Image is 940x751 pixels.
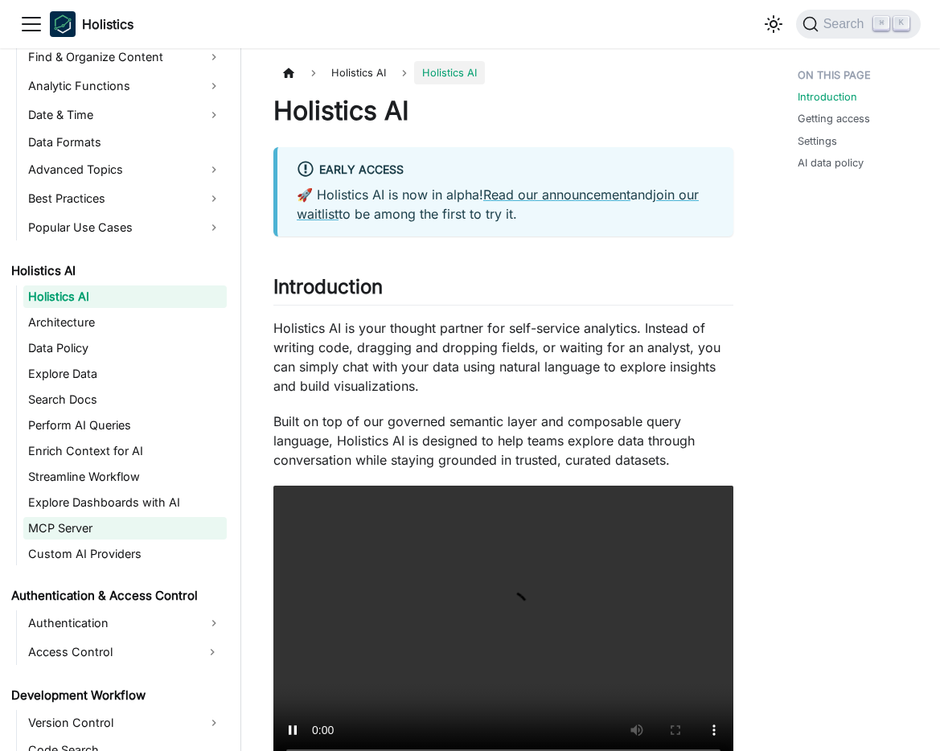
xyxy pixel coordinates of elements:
button: Switch between dark and light mode (currently light mode) [761,11,786,37]
a: Holistics AI [6,260,227,282]
a: Perform AI Queries [23,414,227,437]
button: Toggle navigation bar [19,12,43,36]
a: Date & Time [23,102,227,128]
kbd: K [893,16,909,31]
a: Getting access [798,111,870,126]
a: Architecture [23,311,227,334]
kbd: ⌘ [873,16,889,31]
p: Built on top of our governed semantic layer and composable query language, Holistics AI is design... [273,412,733,470]
a: Read our announcement [483,187,630,203]
nav: Breadcrumbs [273,61,733,84]
button: Search (Command+K) [796,10,921,39]
a: Authentication [23,610,227,636]
a: Data Policy [23,337,227,359]
a: Search Docs [23,388,227,411]
a: Data Formats [23,131,227,154]
button: Expand sidebar category 'Access Control' [198,639,227,665]
a: Find & Organize Content [23,44,227,70]
a: Authentication & Access Control [6,585,227,607]
div: Early Access [297,160,714,181]
a: HolisticsHolistics [50,11,133,37]
a: Access Control [23,639,198,665]
a: Introduction [798,89,857,105]
a: Version Control [23,710,227,736]
a: Explore Dashboards with AI [23,491,227,514]
p: Holistics AI is your thought partner for self-service analytics. Instead of writing code, draggin... [273,318,733,396]
p: 🚀 Holistics AI is now in alpha! and to be among the first to try it. [297,185,714,224]
h1: Holistics AI [273,95,733,127]
span: Search [819,17,874,31]
b: Holistics [82,14,133,34]
img: Holistics [50,11,76,37]
h2: Introduction [273,275,733,306]
a: Development Workflow [6,684,227,707]
a: Holistics AI [23,285,227,308]
a: Enrich Context for AI [23,440,227,462]
a: Best Practices [23,186,227,211]
a: AI data policy [798,155,864,170]
a: Popular Use Cases [23,215,227,240]
a: Explore Data [23,363,227,385]
a: Streamline Workflow [23,466,227,488]
a: Settings [798,133,837,149]
span: Holistics AI [323,61,394,84]
a: MCP Server [23,517,227,540]
a: Analytic Functions [23,73,227,99]
a: Advanced Topics [23,157,227,183]
a: Custom AI Providers [23,543,227,565]
a: join our waitlist [297,187,699,222]
a: Home page [273,61,304,84]
span: Holistics AI [414,61,485,84]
